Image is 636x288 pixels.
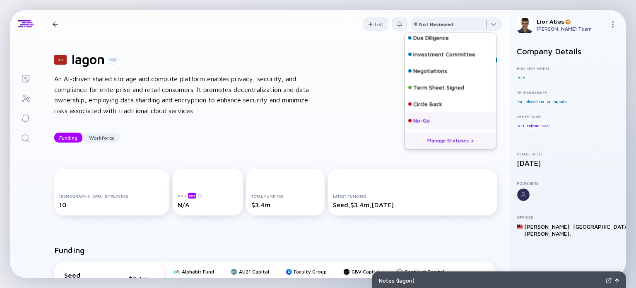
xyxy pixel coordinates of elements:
div: [PERSON_NAME] [PERSON_NAME] , [524,223,571,237]
div: Faculty Group [294,269,327,275]
div: ML [517,97,524,106]
div: Other Tags [517,114,619,119]
div: 23 [54,55,67,65]
div: [GEOGRAPHIC_DATA] [573,223,630,237]
a: Faculty Group [286,269,327,275]
div: An AI-driven shared storage and compute platform enables privacy, security, and compliance for en... [54,74,319,116]
div: Total Funding [251,194,320,198]
div: Bitcoin [526,121,540,130]
h2: Funding [54,245,85,255]
div: Blockchain [525,97,545,106]
a: Investor Map [10,88,41,108]
a: Alphabit Fund [173,269,214,275]
div: Established [517,151,619,156]
div: [DATE] [517,159,619,167]
div: 10 [59,201,164,208]
div: Not Reviewed [419,21,453,27]
div: Manage Statuses [405,132,496,149]
div: AU21 Capital [239,269,269,275]
div: Funding [54,131,82,144]
img: Malaysia Flag [517,224,523,230]
div: GBV Capital [352,269,380,275]
div: Business Model [517,66,619,71]
div: Seed [64,271,106,279]
div: Negotiations [413,67,447,75]
div: B2B [517,73,525,82]
div: Latest Funding [333,194,492,198]
div: $3.4m [129,275,154,282]
div: List [363,18,388,31]
img: Open Notes [615,278,619,283]
div: Offices [517,215,619,220]
img: Lior Profile Picture [517,17,533,33]
img: Menu [609,21,616,28]
div: Workforce [84,131,120,144]
div: [DEMOGRAPHIC_DATA] Employees [59,194,164,198]
h2: Company Details [517,46,619,56]
div: Founders [517,181,619,186]
img: Expand Notes [606,278,612,283]
a: Genblock Capital [396,269,444,275]
div: AI [546,97,552,106]
h1: Iagon [72,51,105,67]
div: beta [188,193,196,198]
button: Funding [54,133,82,143]
div: Circle Back [413,100,442,109]
div: No-Go [413,117,430,125]
div: Genblock Capital [405,269,444,275]
button: List [363,17,388,31]
div: ARR [178,192,238,198]
div: Technologies [517,90,619,95]
div: Term Sheet Signed [413,84,464,92]
div: [PERSON_NAME] Team [537,26,606,32]
div: N/A [178,201,238,208]
div: $3.4m [251,201,320,208]
div: Seed, $3.4m, [DATE] [333,201,492,208]
a: GBV Capital [343,269,380,275]
a: Search [10,128,41,148]
div: BigData [552,97,568,106]
div: Lior Atias [537,18,606,25]
div: Due Diligence [413,34,449,42]
div: Alphabit Fund [182,269,214,275]
div: SaaS [541,121,552,130]
a: Lists [10,68,41,88]
button: Workforce [84,133,120,143]
a: Reminders [10,108,41,128]
div: NFT [517,121,525,130]
a: AU21 Capital [231,269,269,275]
div: Notes ( Iagon ) [379,277,602,284]
div: Investment Committee [413,51,475,59]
